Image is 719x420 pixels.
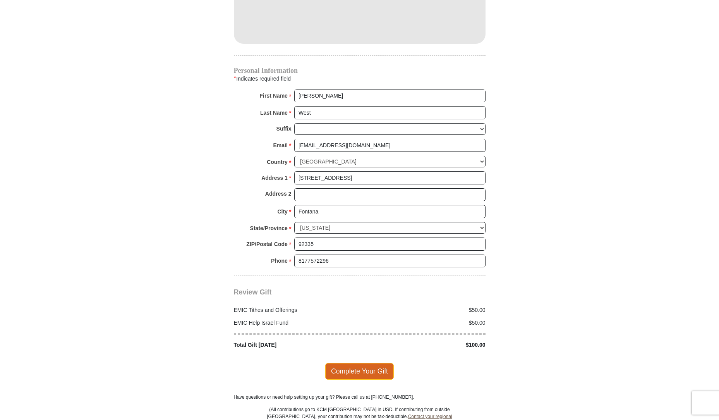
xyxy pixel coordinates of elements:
p: Have questions or need help setting up your gift? Please call us at [PHONE_NUMBER]. [234,394,486,401]
strong: Address 1 [261,172,288,183]
div: EMIC Tithes and Offerings [230,306,360,314]
strong: Phone [271,255,288,266]
span: Complete Your Gift [325,363,394,379]
strong: Suffix [276,123,292,134]
strong: First Name [260,90,288,101]
strong: Last Name [260,107,288,118]
div: EMIC Help Israel Fund [230,319,360,327]
strong: State/Province [250,223,288,234]
h4: Personal Information [234,67,486,74]
strong: Email [273,140,288,151]
div: Indicates required field [234,74,486,84]
div: $100.00 [360,341,490,349]
strong: ZIP/Postal Code [246,239,288,250]
strong: Address 2 [265,188,292,199]
div: $50.00 [360,306,490,314]
div: $50.00 [360,319,490,327]
strong: City [277,206,287,217]
strong: Country [267,157,288,167]
div: Total Gift [DATE] [230,341,360,349]
span: Review Gift [234,288,272,296]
